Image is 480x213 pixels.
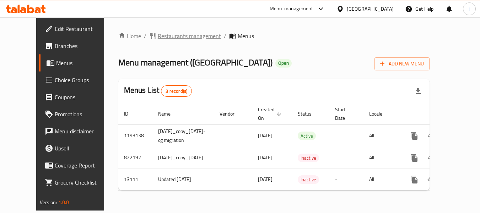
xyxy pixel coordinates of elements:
li: / [224,32,226,40]
span: i [469,5,470,13]
td: [DATE]_copy_[DATE]-cg migration [152,124,214,147]
a: Edit Restaurant [39,20,117,37]
span: Name [158,110,180,118]
button: Add New Menu [374,57,430,70]
span: Open [275,60,292,66]
span: Inactive [298,176,319,184]
a: Upsell [39,140,117,157]
span: Grocery Checklist [55,178,111,187]
span: [DATE] [258,131,273,140]
a: Menu disclaimer [39,123,117,140]
h2: Menus List [124,85,192,97]
span: Status [298,110,321,118]
td: All [363,169,400,190]
td: - [329,124,363,147]
a: Branches [39,37,117,54]
button: more [406,171,423,188]
span: Menus [56,59,111,67]
span: Edit Restaurant [55,25,111,33]
button: more [406,149,423,166]
li: / [144,32,146,40]
a: Home [118,32,141,40]
td: Updated [DATE] [152,169,214,190]
table: enhanced table [118,103,480,191]
a: Coupons [39,89,117,106]
span: Coupons [55,93,111,101]
td: 13111 [118,169,152,190]
a: Grocery Checklist [39,174,117,191]
th: Actions [400,103,480,125]
span: Version: [40,198,57,207]
a: Promotions [39,106,117,123]
span: Add New Menu [380,59,424,68]
td: All [363,124,400,147]
div: [GEOGRAPHIC_DATA] [347,5,394,13]
span: 1.0.0 [58,198,69,207]
span: Restaurants management [158,32,221,40]
div: Active [298,132,316,140]
span: Inactive [298,154,319,162]
span: 3 record(s) [161,88,192,95]
span: Active [298,132,316,140]
button: Change Status [423,127,440,144]
span: ID [124,110,137,118]
span: Start Date [335,105,355,122]
span: Branches [55,42,111,50]
span: Locale [369,110,392,118]
td: - [329,169,363,190]
div: Open [275,59,292,68]
span: Vendor [220,110,244,118]
td: - [329,147,363,169]
button: Change Status [423,171,440,188]
button: more [406,127,423,144]
span: [DATE] [258,153,273,162]
div: Total records count [161,85,192,97]
td: 822192 [118,147,152,169]
a: Menus [39,54,117,71]
button: Change Status [423,149,440,166]
span: Coverage Report [55,161,111,170]
span: Choice Groups [55,76,111,84]
a: Coverage Report [39,157,117,174]
span: Menus [238,32,254,40]
a: Restaurants management [149,32,221,40]
span: Promotions [55,110,111,118]
td: 1193138 [118,124,152,147]
span: Created On [258,105,284,122]
span: Menu disclaimer [55,127,111,135]
td: [DATE]_copy_[DATE] [152,147,214,169]
span: [DATE] [258,175,273,184]
div: Menu-management [270,5,313,13]
span: Upsell [55,144,111,153]
div: Export file [410,82,427,100]
a: Choice Groups [39,71,117,89]
div: Inactive [298,154,319,162]
span: Menu management ( [GEOGRAPHIC_DATA] ) [118,54,273,70]
td: All [363,147,400,169]
nav: breadcrumb [118,32,430,40]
